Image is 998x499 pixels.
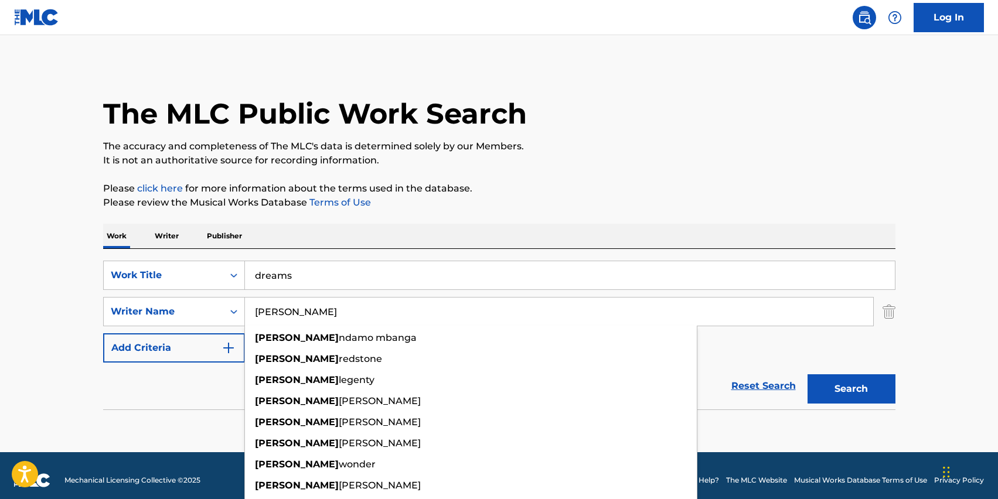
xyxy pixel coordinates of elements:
span: [PERSON_NAME] [339,416,421,428]
a: Public Search [853,6,876,29]
a: Reset Search [725,373,802,399]
iframe: Chat Widget [939,443,998,499]
span: Mechanical Licensing Collective © 2025 [64,475,200,486]
p: Work [103,224,130,248]
span: [PERSON_NAME] [339,438,421,449]
a: Need Help? [678,475,719,486]
strong: [PERSON_NAME] [255,353,339,364]
img: Delete Criterion [883,297,895,326]
span: redstone [339,353,382,364]
p: Publisher [203,224,246,248]
span: [PERSON_NAME] [339,395,421,406]
button: Add Criteria [103,333,245,363]
span: wonder [339,459,376,470]
img: 9d2ae6d4665cec9f34b9.svg [222,341,236,355]
img: help [888,11,902,25]
button: Search [808,374,895,404]
span: [PERSON_NAME] [339,480,421,491]
form: Search Form [103,261,895,409]
div: Work Title [111,268,216,282]
a: The MLC Website [726,475,787,486]
div: Drag [943,454,950,490]
strong: [PERSON_NAME] [255,395,339,406]
img: MLC Logo [14,9,59,26]
strong: [PERSON_NAME] [255,438,339,449]
strong: [PERSON_NAME] [255,416,339,428]
a: click here [137,183,183,194]
span: ndamo mbanga [339,332,417,343]
a: Privacy Policy [934,475,984,486]
a: Musical Works Database Terms of Use [794,475,927,486]
div: Help [883,6,907,29]
p: The accuracy and completeness of The MLC's data is determined solely by our Members. [103,139,895,153]
strong: [PERSON_NAME] [255,480,339,491]
p: Please for more information about the terms used in the database. [103,182,895,196]
p: Please review the Musical Works Database [103,196,895,210]
img: search [857,11,871,25]
span: legenty [339,374,374,385]
strong: [PERSON_NAME] [255,459,339,470]
a: Log In [914,3,984,32]
strong: [PERSON_NAME] [255,332,339,343]
p: Writer [151,224,182,248]
strong: [PERSON_NAME] [255,374,339,385]
a: Terms of Use [307,197,371,208]
div: Writer Name [111,305,216,319]
p: It is not an authoritative source for recording information. [103,153,895,168]
h1: The MLC Public Work Search [103,96,527,131]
